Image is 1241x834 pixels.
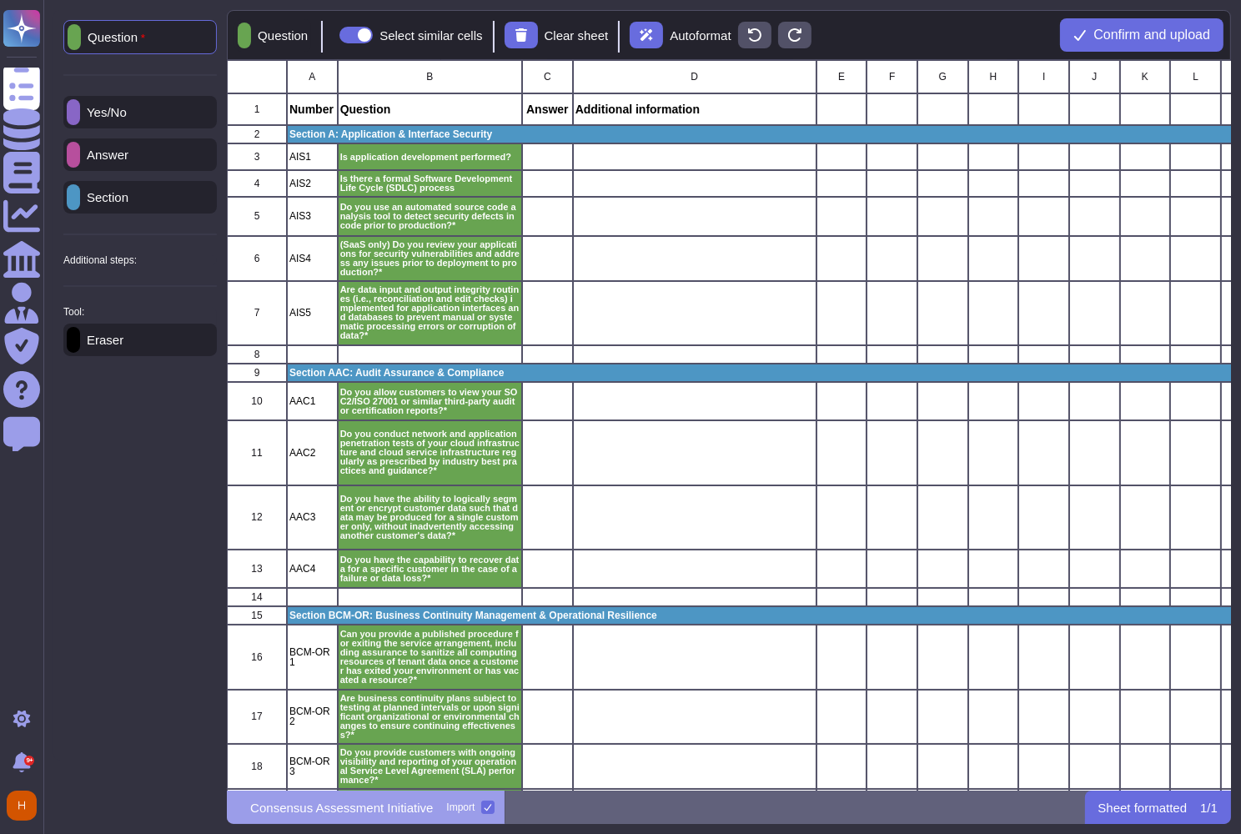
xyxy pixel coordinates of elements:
[1043,72,1045,82] span: I
[3,787,48,824] button: user
[379,29,482,42] div: Select similar cells
[227,690,287,744] div: 17
[227,625,287,689] div: 16
[227,588,287,606] div: 14
[289,564,335,574] p: AAC4
[227,550,287,589] div: 13
[7,791,37,821] img: user
[227,606,287,625] div: 15
[309,72,315,82] span: A
[691,72,698,82] span: D
[227,420,287,485] div: 11
[340,430,520,475] p: Do you conduct network and application penetration tests of your cloud infrastructure and cloud s...
[340,748,520,785] p: Do you provide customers with ongoing visibility and reporting of your operational Service Level ...
[1142,72,1148,82] span: K
[80,148,128,161] p: Answer
[227,170,287,197] div: 4
[670,29,731,42] p: Autoformat
[426,72,433,82] span: B
[227,60,1231,791] div: grid
[227,125,287,143] div: 2
[838,72,845,82] span: E
[289,178,335,188] p: AIS2
[227,281,287,345] div: 7
[227,364,287,382] div: 9
[227,197,287,236] div: 5
[227,345,287,364] div: 8
[289,512,335,522] p: AAC3
[289,396,335,406] p: AAC1
[289,254,335,264] p: AIS4
[289,211,335,221] p: AIS3
[340,495,520,540] p: Do you have the ability to logically segment or encrypt customer data such that data may be produ...
[340,203,520,230] p: Do you use an automated source code analysis tool to detect security defects in code prior to pro...
[889,72,895,82] span: F
[1060,18,1223,52] button: Confirm and upload
[575,103,814,115] p: Additional information
[446,802,475,812] div: Import
[81,31,145,44] p: Question
[227,744,287,789] div: 18
[1093,28,1210,42] span: Confirm and upload
[24,756,34,766] div: 9+
[250,801,433,814] p: Consensus Assessment Initiative
[227,143,287,170] div: 3
[1200,801,1218,814] p: 1 / 1
[525,103,570,115] p: Answer
[80,106,127,118] p: Yes/No
[939,72,947,82] span: G
[340,694,520,740] p: Are business continuity plans subject to testing at planned intervals or upon significant organiz...
[289,706,335,726] p: BCM-OR2
[340,388,520,415] p: Do you allow customers to view your SOC2/ISO 27001 or similar third-party audit or certification ...
[63,307,84,317] p: Tool:
[289,756,335,776] p: BCM-OR3
[340,285,520,340] p: Are data input and output integrity routines (i.e., reconciliation and edit checks) implemented f...
[289,308,335,318] p: AIS5
[544,72,551,82] span: C
[289,647,335,667] p: BCM-OR1
[80,334,123,346] p: Eraser
[990,72,997,82] span: H
[289,103,335,115] p: Number
[227,236,287,281] div: 6
[340,153,520,162] p: Is application development performed?
[340,555,520,583] p: Do you have the capability to recover data for a specific customer in the case of a failure or da...
[227,789,287,834] div: 19
[227,485,287,550] div: 12
[1092,72,1097,82] span: J
[63,255,137,265] p: Additional steps:
[1098,801,1188,814] p: Sheet formatted
[289,448,335,458] p: AAC2
[340,103,520,115] p: Question
[289,152,335,162] p: AIS1
[340,630,520,685] p: Can you provide a published procedure for exiting the service arrangement, including assurance to...
[340,174,520,193] p: Is there a formal Software Development Life Cycle (SDLC) process
[80,191,128,203] p: Section
[227,93,287,125] div: 1
[1193,72,1198,82] span: L
[251,29,308,42] p: Question
[340,240,520,277] p: (SaaS only) Do you review your applications for security vulnerabilities and address any issues p...
[227,382,287,421] div: 10
[545,29,609,42] p: Clear sheet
